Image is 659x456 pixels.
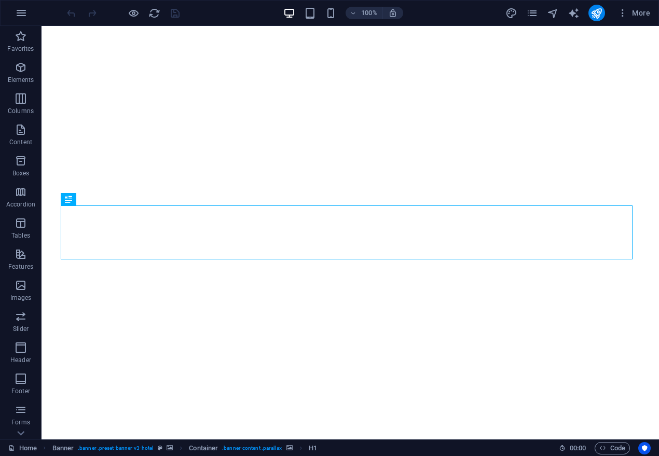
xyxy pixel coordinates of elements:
p: Columns [8,107,34,115]
p: Accordion [6,200,35,209]
button: pages [526,7,539,19]
h6: Session time [559,442,586,454]
p: Content [9,138,32,146]
a: Click to cancel selection. Double-click to open Pages [8,442,37,454]
button: publish [588,5,605,21]
h6: 100% [361,7,378,19]
button: 100% [346,7,382,19]
span: Click to select. Double-click to edit [309,442,317,454]
p: Elements [8,76,34,84]
span: Click to select. Double-click to edit [189,442,218,454]
i: This element contains a background [286,445,293,451]
button: More [613,5,654,21]
p: Features [8,262,33,271]
p: Favorites [7,45,34,53]
p: Tables [11,231,30,240]
button: design [505,7,518,19]
span: 00 00 [570,442,586,454]
span: : [577,444,579,452]
span: Click to select. Double-click to edit [52,442,74,454]
i: Design (Ctrl+Alt+Y) [505,7,517,19]
i: Navigator [547,7,559,19]
i: This element is a customizable preset [158,445,162,451]
button: Usercentrics [638,442,651,454]
button: Code [595,442,630,454]
p: Images [10,294,32,302]
span: More [617,8,650,18]
p: Boxes [12,169,30,177]
nav: breadcrumb [52,442,317,454]
p: Header [10,356,31,364]
i: On resize automatically adjust zoom level to fit chosen device. [388,8,397,18]
p: Slider [13,325,29,333]
p: Footer [11,387,30,395]
i: Publish [591,7,602,19]
span: . banner-content .parallax [222,442,282,454]
i: AI Writer [568,7,580,19]
i: Pages (Ctrl+Alt+S) [526,7,538,19]
i: Reload page [148,7,160,19]
button: navigator [547,7,559,19]
span: Code [599,442,625,454]
i: This element contains a background [167,445,173,451]
button: reload [148,7,160,19]
button: text_generator [568,7,580,19]
span: . banner .preset-banner-v3-hotel [78,442,154,454]
p: Forms [11,418,30,426]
